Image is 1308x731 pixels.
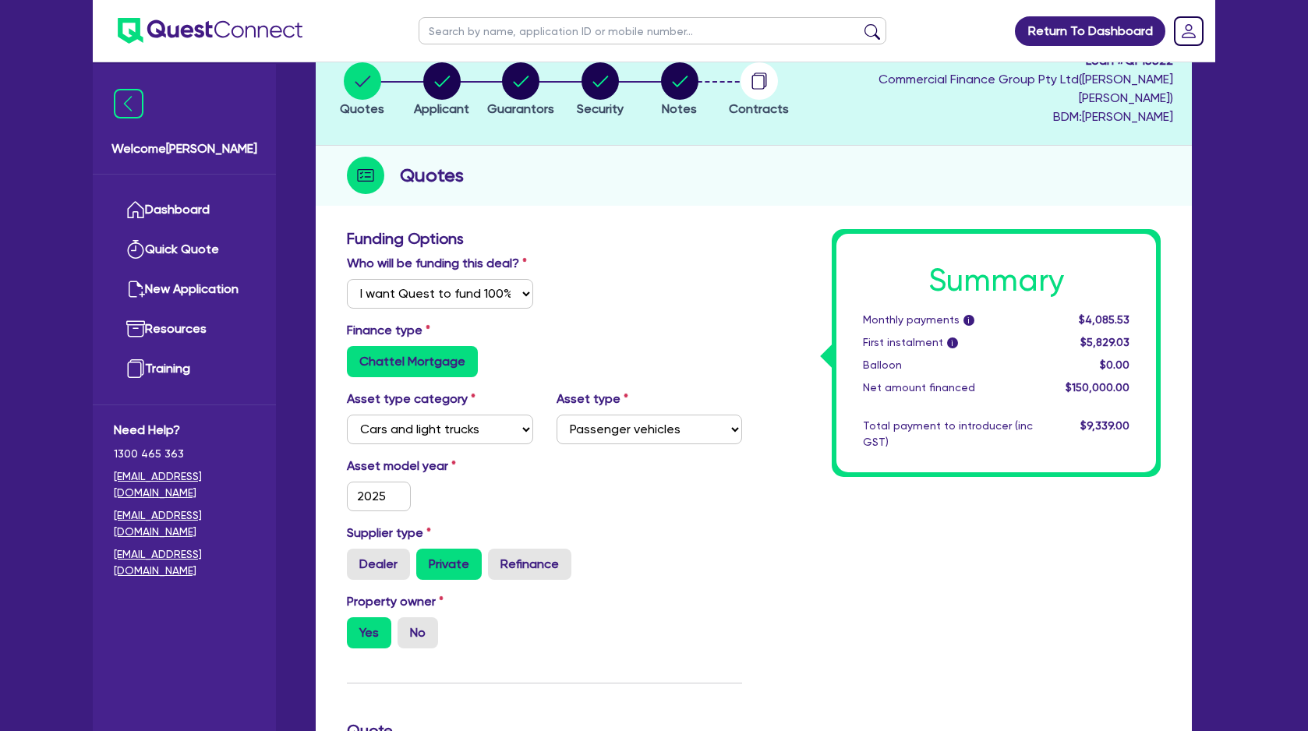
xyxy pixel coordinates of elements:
[863,262,1129,299] h1: Summary
[347,321,430,340] label: Finance type
[114,446,255,462] span: 1300 465 363
[1168,11,1209,51] a: Dropdown toggle
[347,157,384,194] img: step-icon
[347,592,444,611] label: Property owner
[126,280,145,298] img: new-application
[1080,336,1129,348] span: $5,829.03
[347,254,527,273] label: Who will be funding this deal?
[340,101,384,116] span: Quotes
[126,359,145,378] img: training
[851,357,1045,373] div: Balloon
[1079,313,1129,326] span: $4,085.53
[114,421,255,440] span: Need Help?
[114,546,255,579] a: [EMAIL_ADDRESS][DOMAIN_NAME]
[419,17,886,44] input: Search by name, application ID or mobile number...
[347,346,478,377] label: Chattel Mortgage
[347,229,742,248] h3: Funding Options
[728,62,790,119] button: Contracts
[576,62,624,119] button: Security
[660,62,699,119] button: Notes
[347,549,410,580] label: Dealer
[1066,381,1129,394] span: $150,000.00
[114,230,255,270] a: Quick Quote
[802,108,1173,126] span: BDM: [PERSON_NAME]
[486,62,555,119] button: Guarantors
[577,101,624,116] span: Security
[416,549,482,580] label: Private
[878,72,1173,105] span: Commercial Finance Group Pty Ltd ( [PERSON_NAME] [PERSON_NAME] )
[114,89,143,118] img: icon-menu-close
[114,468,255,501] a: [EMAIL_ADDRESS][DOMAIN_NAME]
[851,418,1045,450] div: Total payment to introducer (inc GST)
[662,101,697,116] span: Notes
[729,101,789,116] span: Contracts
[413,62,470,119] button: Applicant
[851,312,1045,328] div: Monthly payments
[114,507,255,540] a: [EMAIL_ADDRESS][DOMAIN_NAME]
[347,617,391,648] label: Yes
[557,390,628,408] label: Asset type
[335,457,545,475] label: Asset model year
[126,320,145,338] img: resources
[1080,419,1129,432] span: $9,339.00
[339,62,385,119] button: Quotes
[851,334,1045,351] div: First instalment
[851,380,1045,396] div: Net amount financed
[400,161,464,189] h2: Quotes
[126,240,145,259] img: quick-quote
[488,549,571,580] label: Refinance
[398,617,438,648] label: No
[114,349,255,389] a: Training
[414,101,469,116] span: Applicant
[114,309,255,349] a: Resources
[487,101,554,116] span: Guarantors
[118,18,302,44] img: quest-connect-logo-blue
[114,190,255,230] a: Dashboard
[347,524,431,542] label: Supplier type
[347,390,475,408] label: Asset type category
[111,139,257,158] span: Welcome [PERSON_NAME]
[963,315,974,326] span: i
[947,337,958,348] span: i
[1015,16,1165,46] a: Return To Dashboard
[114,270,255,309] a: New Application
[1100,358,1129,371] span: $0.00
